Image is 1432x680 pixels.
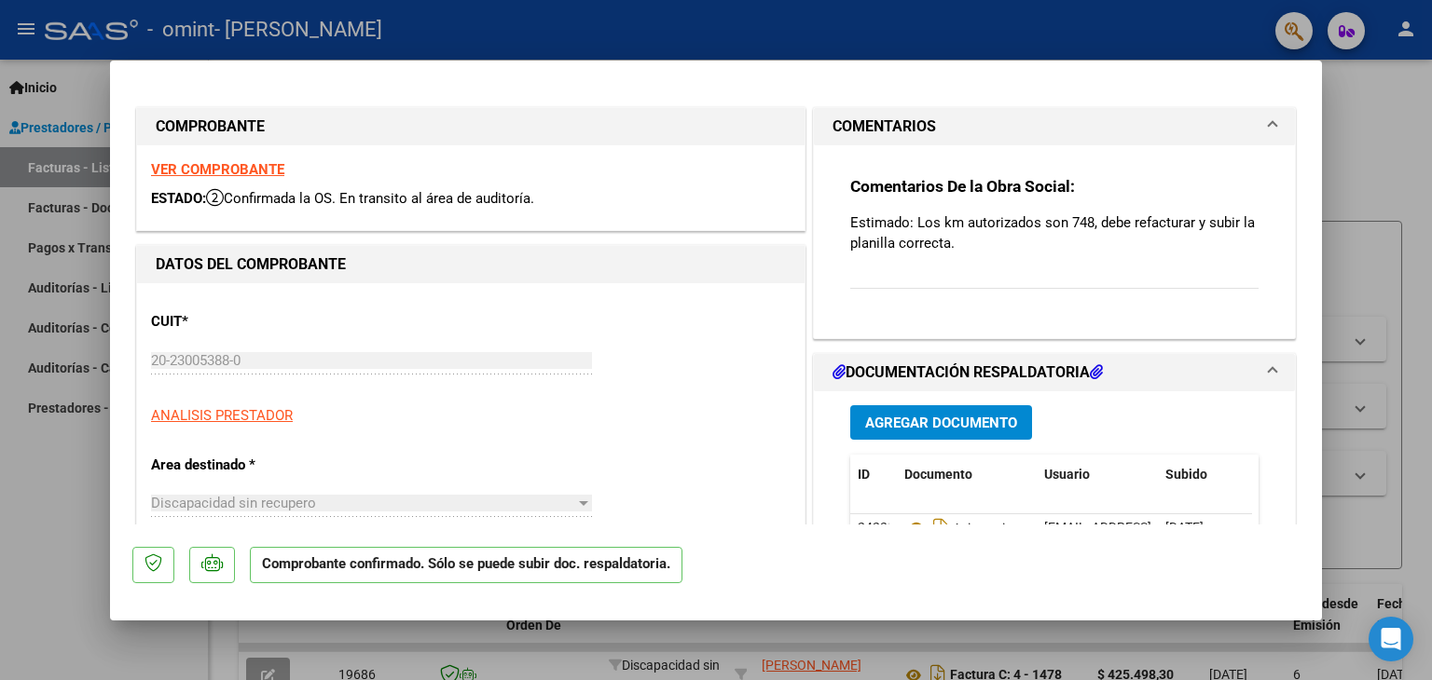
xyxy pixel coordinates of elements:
strong: DATOS DEL COMPROBANTE [156,255,346,273]
button: Agregar Documento [850,405,1032,440]
datatable-header-cell: Usuario [1037,455,1158,495]
p: Area destinado * [151,455,343,476]
h1: DOCUMENTACIÓN RESPALDATORIA [833,361,1103,384]
p: Comprobante confirmado. Sólo se puede subir doc. respaldatoria. [250,547,682,583]
datatable-header-cell: ID [850,455,897,495]
h1: COMENTARIOS [833,116,936,138]
span: Agregar Documento [865,415,1017,431]
div: COMENTARIOS [814,145,1295,338]
span: Documento [904,467,972,482]
p: Estimado: Los km autorizados son 748, debe refacturar y subir la planilla correcta. [850,212,1259,253]
span: [EMAIL_ADDRESS][DOMAIN_NAME] - [PERSON_NAME] [1044,520,1360,535]
span: Confirmada la OS. En transito al área de auditoría. [206,190,534,207]
datatable-header-cell: Acción [1251,455,1344,495]
span: 24235 [858,520,895,535]
span: ANALISIS PRESTADOR [151,407,293,424]
span: Subido [1165,467,1207,482]
strong: COMPROBANTE [156,117,265,135]
datatable-header-cell: Subido [1158,455,1251,495]
div: Open Intercom Messenger [1369,617,1413,661]
span: Asistencia [904,521,1012,536]
strong: Comentarios De la Obra Social: [850,177,1075,196]
datatable-header-cell: Documento [897,455,1037,495]
a: VER COMPROBANTE [151,161,284,178]
span: [DATE] [1165,520,1204,535]
mat-expansion-panel-header: DOCUMENTACIÓN RESPALDATORIA [814,354,1295,391]
span: Discapacidad sin recupero [151,495,316,511]
span: ID [858,467,870,482]
mat-expansion-panel-header: COMENTARIOS [814,108,1295,145]
p: CUIT [151,311,343,333]
span: Usuario [1044,467,1090,482]
span: ESTADO: [151,190,206,207]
